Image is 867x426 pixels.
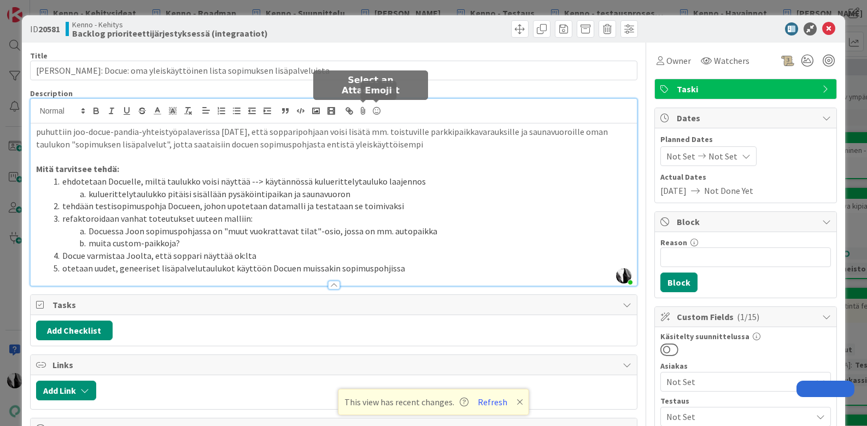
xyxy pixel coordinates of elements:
[660,171,831,183] span: Actual Dates
[666,54,691,67] span: Owner
[660,238,687,247] label: Reason
[714,54,749,67] span: Watchers
[30,61,638,80] input: type card name here...
[49,212,632,225] li: refaktoroidaan vanhat toteutukset uuteen malliin:
[365,85,393,96] h5: Emoji
[708,150,737,163] span: Not Set
[677,111,817,125] span: Dates
[666,150,695,163] span: Not Set
[36,163,119,174] strong: Mitä tarvitsee tehdä:
[30,22,60,35] span: ID
[616,268,631,283] img: NJeoDMAkI7olAfcB8apQQuw5P4w6Wbbi.jpg
[36,381,96,400] button: Add Link
[660,362,831,370] div: Asiakas
[52,298,618,311] span: Tasks
[38,23,60,34] b: 20581
[474,395,511,409] button: Refresh
[660,184,687,197] span: [DATE]
[49,200,632,212] li: tehdään testisopimuspohja Docueen, johon upotetaan datamalli ja testataan se toimivaksi
[49,188,632,200] li: kuluerittelytaulukko pitäisi sisällään pysäköintipaikan ja saunavuoron
[660,273,698,292] button: Block
[344,395,468,409] span: This view has recent changes.
[49,225,632,238] li: Docuessa Joon sopimuspohjassa on "muut vuokrattavat tilat"-osio, jossa on mm. autopaikka
[30,51,48,61] label: Title
[660,397,831,405] div: Testaus
[318,75,424,96] h5: Select an Attachment
[72,20,268,29] span: Kenno - Kehitys
[72,29,268,38] b: Backlog prioriteettijärjestyksessä (integraatiot)
[49,262,632,275] li: otetaan uudet, geneeriset lisäpalvelutaulukot käyttöön Docuen muissakin sopimuspohjissa
[737,311,759,322] span: ( 1/15 )
[677,310,817,323] span: Custom Fields
[49,237,632,250] li: muita custom-paikkoja?
[660,134,831,145] span: Planned Dates
[30,88,73,98] span: Description
[666,375,812,388] span: Not Set
[49,175,632,188] li: ehdotetaan Docuelle, miltä taulukko voisi näyttää --> käytännössä kuluerittelytauluko laajennos
[704,184,753,197] span: Not Done Yet
[36,126,632,150] p: puhuttiin joo-docue-pandia-yhteistyöpalaverissa [DATE], että sopparipohjaan voisi lisätä mm. tois...
[677,82,817,96] span: Taski
[677,215,817,228] span: Block
[666,410,812,423] span: Not Set
[49,250,632,262] li: Docue varmistaa Joolta, että soppari näyttää ok:lta
[660,333,831,340] div: Käsitelty suunnittelussa
[52,358,618,371] span: Links
[36,321,113,340] button: Add Checklist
